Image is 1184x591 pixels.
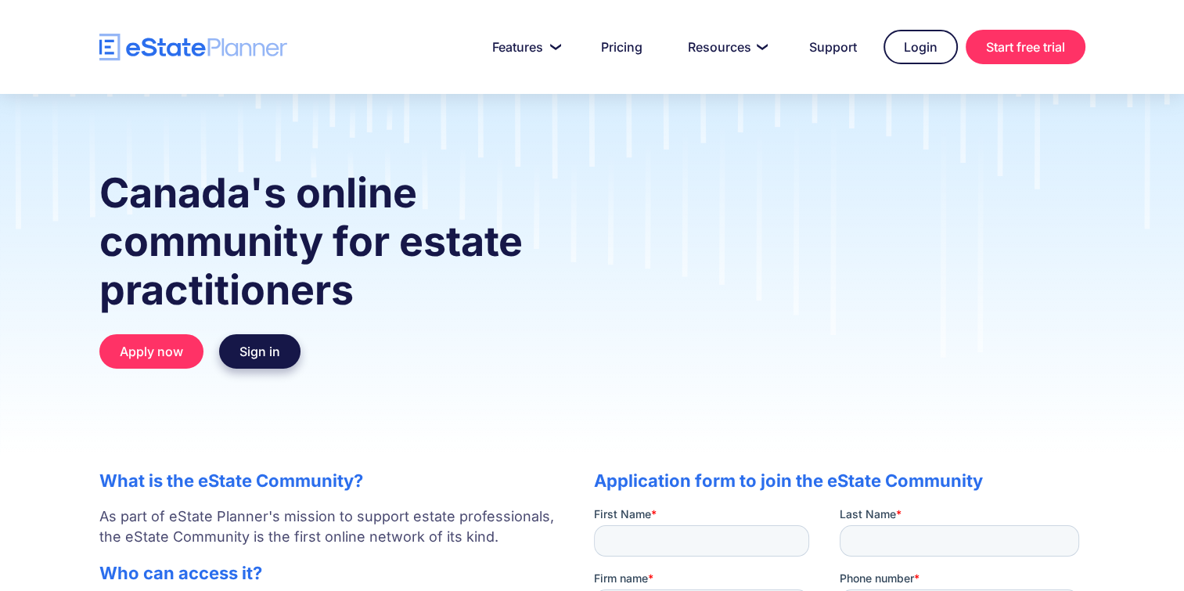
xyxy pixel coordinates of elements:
a: Resources [669,31,783,63]
a: Support [790,31,876,63]
a: Start free trial [966,30,1085,64]
p: As part of eState Planner's mission to support estate professionals, the eState Community is the ... [99,506,563,547]
h2: What is the eState Community? [99,470,563,491]
span: Phone number [246,65,320,78]
a: Apply now [99,334,203,369]
h2: Application form to join the eState Community [594,470,1085,491]
strong: Canada's online community for estate practitioners [99,168,523,315]
a: Login [884,30,958,64]
a: Features [473,31,574,63]
a: Sign in [219,334,300,369]
a: home [99,34,287,61]
span: Last Name [246,1,302,14]
h2: Who can access it? [99,563,563,583]
a: Pricing [582,31,661,63]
